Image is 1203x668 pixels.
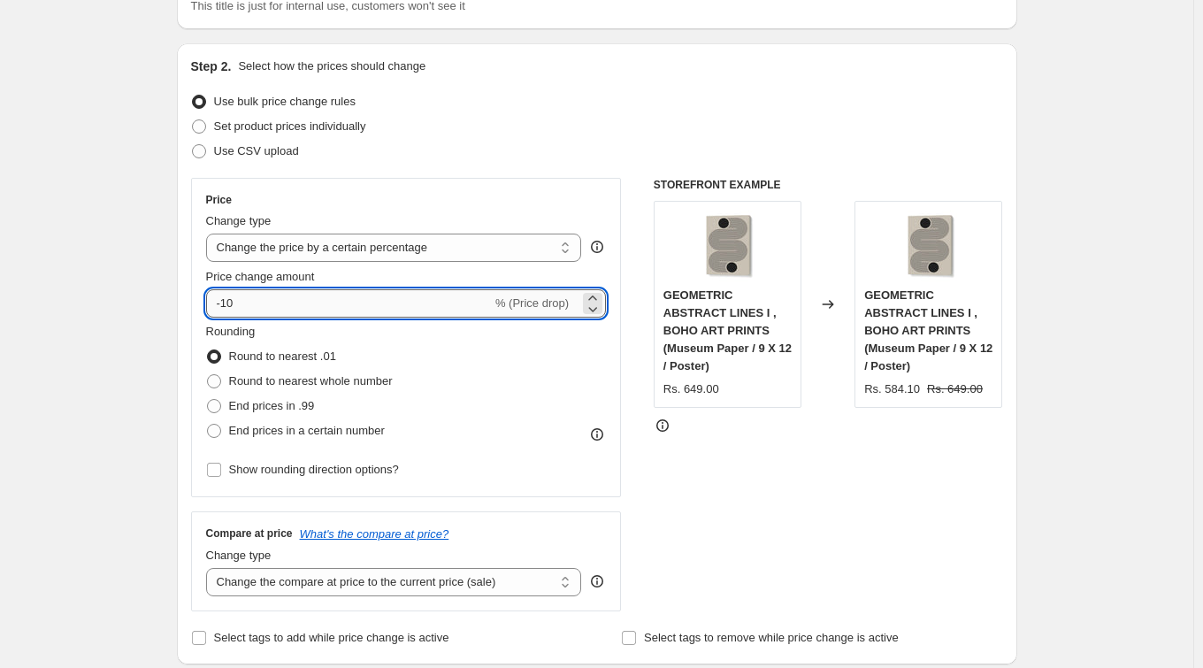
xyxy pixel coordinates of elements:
[206,325,256,338] span: Rounding
[214,95,356,108] span: Use bulk price change rules
[229,349,336,363] span: Round to nearest .01
[206,526,293,541] h3: Compare at price
[206,193,232,207] h3: Price
[864,380,920,398] div: Rs. 584.10
[214,144,299,157] span: Use CSV upload
[663,288,792,372] span: GEOMETRIC ABSTRACT LINES I , BOHO ART PRINTS (Museum Paper / 9 X 12 / Poster)
[214,631,449,644] span: Select tags to add while price change is active
[588,238,606,256] div: help
[229,399,315,412] span: End prices in .99
[644,631,899,644] span: Select tags to remove while price change is active
[229,463,399,476] span: Show rounding direction options?
[654,178,1003,192] h6: STOREFRONT EXAMPLE
[692,211,762,281] img: gallerywrap-resized_212f066c-7c3d-4415-9b16-553eb73bee29_80x.jpg
[229,424,385,437] span: End prices in a certain number
[864,288,992,372] span: GEOMETRIC ABSTRACT LINES I , BOHO ART PRINTS (Museum Paper / 9 X 12 / Poster)
[588,572,606,590] div: help
[495,296,569,310] span: % (Price drop)
[214,119,366,133] span: Set product prices individually
[206,270,315,283] span: Price change amount
[238,58,425,75] p: Select how the prices should change
[206,214,272,227] span: Change type
[893,211,964,281] img: gallerywrap-resized_212f066c-7c3d-4415-9b16-553eb73bee29_80x.jpg
[229,374,393,388] span: Round to nearest whole number
[206,289,492,318] input: -15
[927,380,983,398] strike: Rs. 649.00
[191,58,232,75] h2: Step 2.
[300,527,449,541] button: What's the compare at price?
[663,380,719,398] div: Rs. 649.00
[206,549,272,562] span: Change type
